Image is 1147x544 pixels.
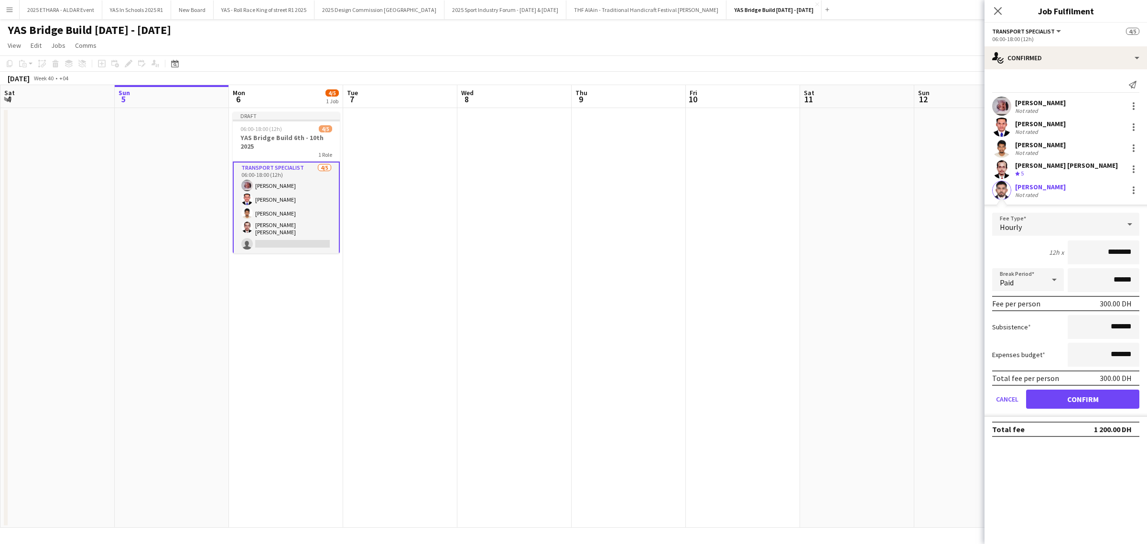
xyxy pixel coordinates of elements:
[992,28,1055,35] span: Transport Specialist
[992,299,1040,308] div: Fee per person
[992,390,1022,409] button: Cancel
[32,75,55,82] span: Week 40
[8,74,30,83] div: [DATE]
[690,88,697,97] span: Fri
[59,75,68,82] div: +04
[992,28,1062,35] button: Transport Specialist
[71,39,100,52] a: Comms
[233,88,245,97] span: Mon
[233,162,340,254] app-card-role: Transport Specialist4/506:00-18:00 (12h)[PERSON_NAME][PERSON_NAME][PERSON_NAME][PERSON_NAME] [PER...
[1015,191,1040,198] div: Not rated
[214,0,314,19] button: YAS - Roll Race King of street R1 2025
[233,133,340,151] h3: YAS Bridge Build 6th - 10th 2025
[31,41,42,50] span: Edit
[1015,120,1066,128] div: [PERSON_NAME]
[4,39,25,52] a: View
[231,94,245,105] span: 6
[314,0,444,19] button: 2025 Design Commission [GEOGRAPHIC_DATA]
[1015,183,1066,191] div: [PERSON_NAME]
[319,125,332,132] span: 4/5
[461,88,474,97] span: Wed
[27,39,45,52] a: Edit
[8,41,21,50] span: View
[992,323,1031,331] label: Subsistence
[460,94,474,105] span: 8
[1015,149,1040,156] div: Not rated
[566,0,726,19] button: THF AlAin - Traditional Handicraft Festival [PERSON_NAME]
[233,112,340,253] app-job-card: Draft06:00-18:00 (12h)4/5YAS Bridge Build 6th - 10th 20251 RoleTransport Specialist4/506:00-18:00...
[1094,424,1132,434] div: 1 200.00 DH
[1015,161,1118,170] div: [PERSON_NAME] [PERSON_NAME]
[726,0,822,19] button: YAS Bridge Build [DATE] - [DATE]
[1000,222,1022,232] span: Hourly
[574,94,587,105] span: 9
[444,0,566,19] button: 2025 Sport Industry Forum - [DATE] & [DATE]
[117,94,130,105] span: 5
[1021,170,1024,177] span: 5
[992,373,1059,383] div: Total fee per person
[240,125,282,132] span: 06:00-18:00 (12h)
[102,0,171,19] button: YAS In Schools 2025 R1
[802,94,814,105] span: 11
[1100,373,1132,383] div: 300.00 DH
[1015,128,1040,135] div: Not rated
[8,23,171,37] h1: YAS Bridge Build [DATE] - [DATE]
[20,0,102,19] button: 2025 ETHARA - ALDAR Event
[347,88,358,97] span: Tue
[4,88,15,97] span: Sat
[171,0,214,19] button: New Board
[918,88,930,97] span: Sun
[992,350,1045,359] label: Expenses budget
[325,89,339,97] span: 4/5
[119,88,130,97] span: Sun
[326,98,338,105] div: 1 Job
[1049,248,1064,257] div: 12h x
[992,35,1139,43] div: 06:00-18:00 (12h)
[1126,28,1139,35] span: 4/5
[917,94,930,105] span: 12
[1015,141,1066,149] div: [PERSON_NAME]
[575,88,587,97] span: Thu
[1015,107,1040,114] div: Not rated
[346,94,358,105] span: 7
[985,5,1147,17] h3: Job Fulfilment
[1000,278,1014,287] span: Paid
[47,39,69,52] a: Jobs
[985,46,1147,69] div: Confirmed
[51,41,65,50] span: Jobs
[1026,390,1139,409] button: Confirm
[3,94,15,105] span: 4
[688,94,697,105] span: 10
[233,112,340,120] div: Draft
[1015,98,1066,107] div: [PERSON_NAME]
[1100,299,1132,308] div: 300.00 DH
[992,424,1025,434] div: Total fee
[804,88,814,97] span: Sat
[75,41,97,50] span: Comms
[318,151,332,158] span: 1 Role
